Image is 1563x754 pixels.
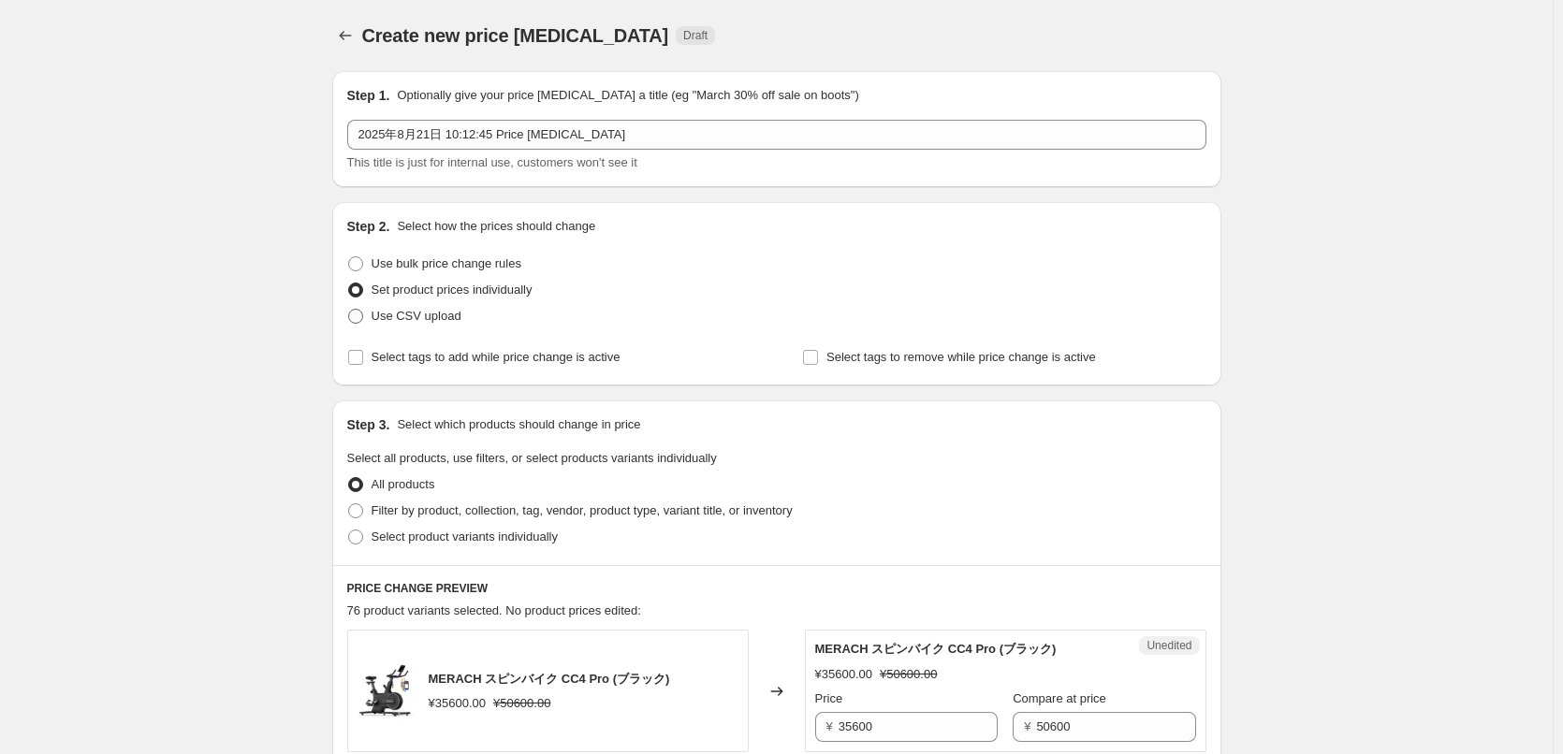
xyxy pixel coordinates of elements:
[683,28,708,43] span: Draft
[826,350,1096,364] span: Select tags to remove while price change is active
[347,217,390,236] h2: Step 2.
[362,25,669,46] span: Create new price [MEDICAL_DATA]
[372,309,461,323] span: Use CSV upload
[429,672,670,686] span: MERACH ‎スピンバイク CC4 Pro (ブラック)
[397,415,640,434] p: Select which products should change in price
[429,696,486,710] span: ¥35600.00
[332,22,358,49] button: Price change jobs
[826,719,833,733] span: ¥
[347,581,1206,596] h6: PRICE CHANGE PREVIEW
[372,529,558,544] span: Select product variants individually
[347,603,641,617] span: 76 product variants selected. No product prices edited:
[372,256,521,270] span: Use bulk price change rules
[397,86,858,105] p: Optionally give your price [MEDICAL_DATA] a title (eg "March 30% off sale on boots")
[815,667,872,681] span: ¥35600.00
[372,503,793,517] span: Filter by product, collection, tag, vendor, product type, variant title, or inventory
[347,451,717,465] span: Select all products, use filters, or select products variants individually
[1024,719,1030,733] span: ¥
[1013,691,1106,705] span: Compare at price
[347,155,637,169] span: This title is just for internal use, customers won't see it
[815,642,1057,656] span: MERACH ‎スピンバイク CC4 Pro (ブラック)
[815,691,843,705] span: Price
[372,283,533,297] span: Set product prices individually
[880,667,937,681] span: ¥50600.00
[372,477,435,491] span: All products
[347,120,1206,150] input: 30% off holiday sale
[358,663,414,719] img: 0_28a21b95-d6ab-4695-bc59-9262e330f3f5_80x.jpg
[347,86,390,105] h2: Step 1.
[493,696,550,710] span: ¥50600.00
[372,350,621,364] span: Select tags to add while price change is active
[1147,638,1191,653] span: Unedited
[397,217,595,236] p: Select how the prices should change
[347,415,390,434] h2: Step 3.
